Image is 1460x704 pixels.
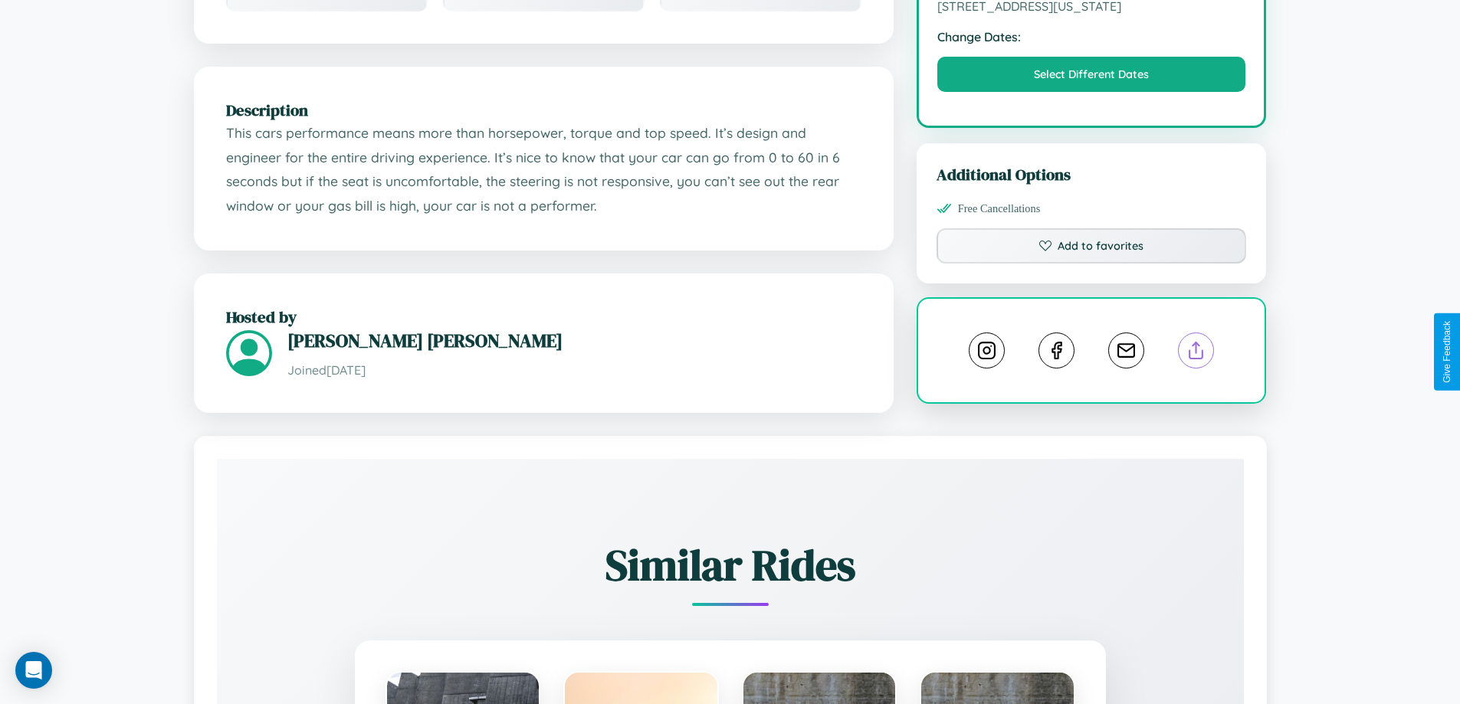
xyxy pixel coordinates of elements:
h3: Additional Options [937,163,1247,185]
button: Add to favorites [937,228,1247,264]
strong: Change Dates: [937,29,1246,44]
h3: [PERSON_NAME] [PERSON_NAME] [287,328,861,353]
span: Free Cancellations [958,202,1041,215]
p: Joined [DATE] [287,359,861,381]
h2: Description [226,99,861,121]
p: This cars performance means more than horsepower, torque and top speed. It’s design and engineer ... [226,121,861,218]
div: Open Intercom Messenger [15,652,52,689]
h2: Similar Rides [271,535,1190,594]
button: Select Different Dates [937,57,1246,92]
div: Give Feedback [1442,321,1452,383]
h2: Hosted by [226,306,861,328]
